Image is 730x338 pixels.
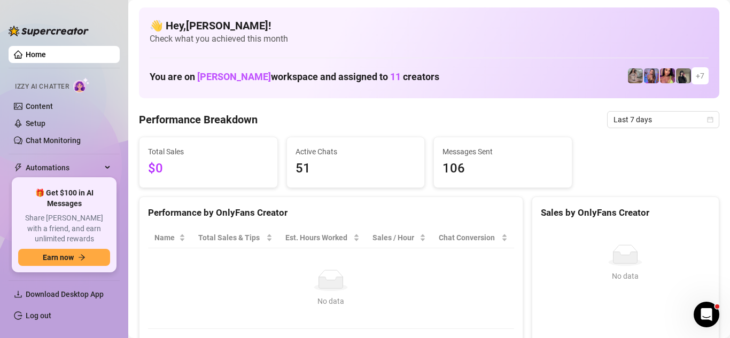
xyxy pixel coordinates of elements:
span: 11 [390,71,401,82]
span: Automations [26,159,102,176]
th: Name [148,227,192,248]
span: Messages Sent [442,146,563,158]
h4: Performance Breakdown [139,112,258,127]
a: Log out [26,311,51,320]
span: arrow-right [78,254,86,261]
span: Check what you achieved this month [150,33,709,45]
span: Sales / Hour [372,232,417,243]
button: Earn nowarrow-right [18,249,110,266]
img: Anna [676,68,691,83]
span: 🎁 Get $100 in AI Messages [18,188,110,209]
img: Daisy [628,68,643,83]
h1: You are on workspace and assigned to creators [150,71,439,83]
img: GODDESS [660,68,675,83]
img: logo-BBDzfeDw.svg [9,26,89,36]
img: Ava [644,68,659,83]
span: Share [PERSON_NAME] with a friend, and earn unlimited rewards [18,213,110,245]
th: Total Sales & Tips [192,227,279,248]
a: Chat Monitoring [26,136,81,145]
div: Est. Hours Worked [285,232,352,243]
span: Active Chats [296,146,416,158]
a: Home [26,50,46,59]
span: [PERSON_NAME] [197,71,271,82]
span: calendar [707,116,713,123]
img: AI Chatter [73,77,90,93]
a: Content [26,102,53,111]
span: Download Desktop App [26,290,104,298]
div: Performance by OnlyFans Creator [148,206,514,220]
span: $0 [148,159,269,179]
h4: 👋 Hey, [PERSON_NAME] ! [150,18,709,33]
th: Chat Conversion [432,227,514,248]
span: Total Sales [148,146,269,158]
span: Last 7 days [613,112,713,128]
th: Sales / Hour [366,227,432,248]
span: Total Sales & Tips [198,232,264,243]
span: + 7 [696,70,704,82]
span: Izzy AI Chatter [15,82,69,92]
div: No data [545,270,706,282]
a: Setup [26,119,45,128]
div: No data [159,295,503,307]
span: thunderbolt [14,163,22,172]
span: 106 [442,159,563,179]
span: Name [154,232,177,243]
span: download [14,290,22,298]
span: 51 [296,159,416,179]
span: Earn now [43,253,74,262]
div: Sales by OnlyFans Creator [541,206,710,220]
span: Chat Conversion [439,232,499,243]
iframe: Intercom live chat [694,302,719,327]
